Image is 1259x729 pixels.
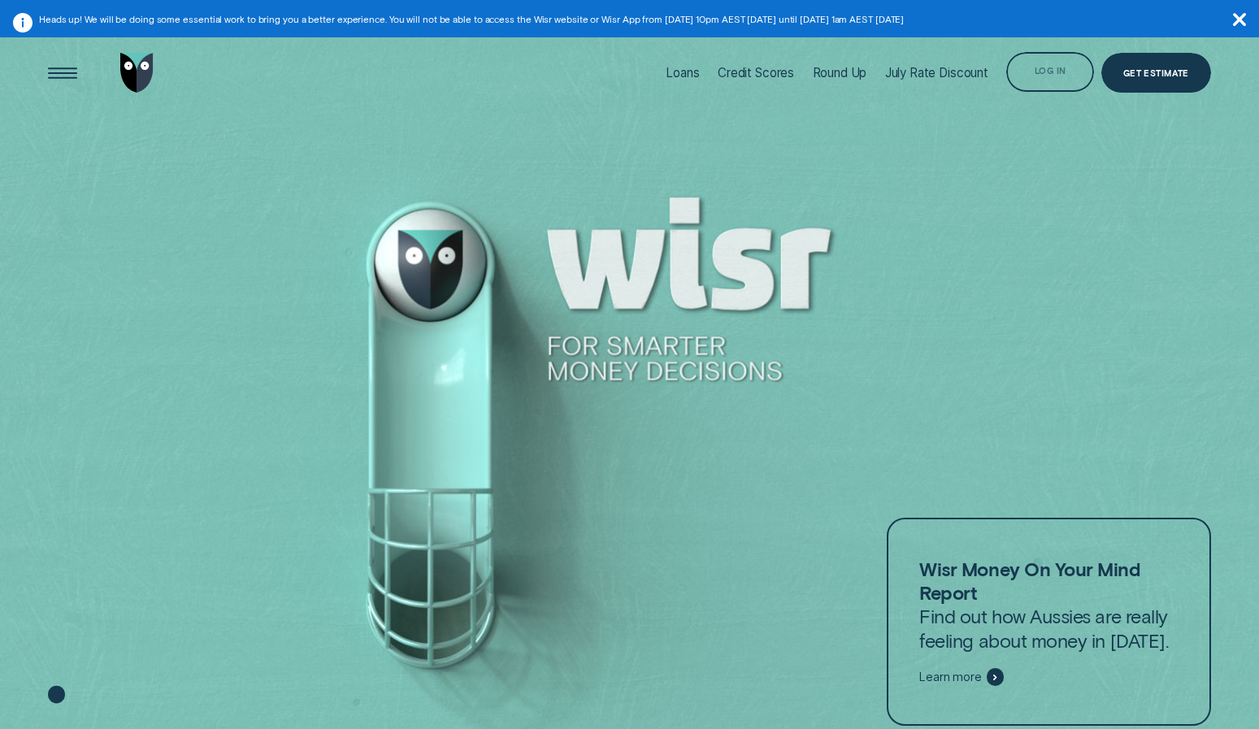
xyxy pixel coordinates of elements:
img: Wisr [120,53,153,92]
div: Round Up [813,65,867,80]
a: Go to home page [117,29,156,117]
span: Learn more [919,670,982,684]
strong: Wisr Money On Your Mind Report [919,558,1140,604]
div: July Rate Discount [885,65,988,80]
a: Get Estimate [1101,53,1211,92]
a: Wisr Money On Your Mind ReportFind out how Aussies are really feeling about money in [DATE].Learn... [887,518,1211,726]
div: Loans [666,65,699,80]
div: Credit Scores [718,65,794,80]
button: Open Menu [43,53,82,92]
p: Find out how Aussies are really feeling about money in [DATE]. [919,558,1178,653]
a: July Rate Discount [885,29,988,117]
button: Log in [1006,52,1094,91]
a: Loans [666,29,699,117]
a: Round Up [813,29,867,117]
a: Credit Scores [718,29,794,117]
